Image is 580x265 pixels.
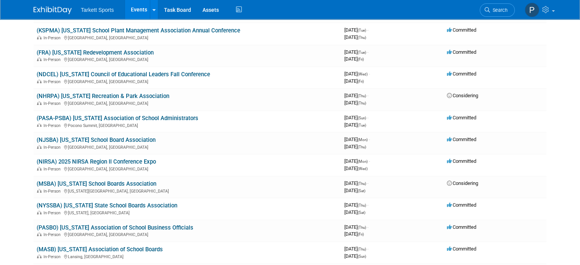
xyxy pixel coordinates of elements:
[358,138,368,142] span: (Mon)
[37,123,42,127] img: In-Person Event
[344,49,368,55] span: [DATE]
[43,123,63,128] span: In-Person
[447,202,476,208] span: Committed
[43,232,63,237] span: In-Person
[358,232,364,236] span: (Fri)
[344,158,370,164] span: [DATE]
[490,7,508,13] span: Search
[447,158,476,164] span: Committed
[447,246,476,252] span: Committed
[344,100,366,106] span: [DATE]
[447,27,476,33] span: Committed
[367,49,368,55] span: -
[37,188,338,194] div: [US_STATE][GEOGRAPHIC_DATA], [GEOGRAPHIC_DATA]
[37,78,338,84] div: [GEOGRAPHIC_DATA], [GEOGRAPHIC_DATA]
[344,246,368,252] span: [DATE]
[344,188,365,193] span: [DATE]
[344,180,368,186] span: [DATE]
[43,189,63,194] span: In-Person
[37,167,42,170] img: In-Person Event
[344,56,364,62] span: [DATE]
[37,254,42,258] img: In-Person Event
[358,35,366,40] span: (Thu)
[367,27,368,33] span: -
[43,35,63,40] span: In-Person
[43,167,63,172] span: In-Person
[344,202,368,208] span: [DATE]
[37,253,338,259] div: Lansing, [GEOGRAPHIC_DATA]
[358,94,366,98] span: (Thu)
[37,145,42,149] img: In-Person Event
[37,210,42,214] img: In-Person Event
[37,246,163,253] a: (MASB) [US_STATE] Association of School Boards
[43,79,63,84] span: In-Person
[367,202,368,208] span: -
[344,165,368,171] span: [DATE]
[358,72,368,76] span: (Wed)
[43,101,63,106] span: In-Person
[37,180,156,187] a: (MSBA) [US_STATE] School Boards Association
[37,100,338,106] div: [GEOGRAPHIC_DATA], [GEOGRAPHIC_DATA]
[358,116,366,120] span: (Sun)
[37,189,42,193] img: In-Person Event
[369,137,370,142] span: -
[358,101,366,105] span: (Thu)
[447,49,476,55] span: Committed
[37,101,42,105] img: In-Person Event
[37,231,338,237] div: [GEOGRAPHIC_DATA], [GEOGRAPHIC_DATA]
[43,210,63,215] span: In-Person
[358,189,365,193] span: (Sat)
[37,144,338,150] div: [GEOGRAPHIC_DATA], [GEOGRAPHIC_DATA]
[358,181,366,186] span: (Thu)
[367,224,368,230] span: -
[37,209,338,215] div: [US_STATE], [GEOGRAPHIC_DATA]
[37,165,338,172] div: [GEOGRAPHIC_DATA], [GEOGRAPHIC_DATA]
[344,115,368,120] span: [DATE]
[37,49,154,56] a: (FRA) [US_STATE] Redevelopment Association
[358,247,366,251] span: (Thu)
[43,57,63,62] span: In-Person
[344,224,368,230] span: [DATE]
[344,137,370,142] span: [DATE]
[37,232,42,236] img: In-Person Event
[525,3,539,17] img: Phil Dorman
[43,254,63,259] span: In-Person
[37,56,338,62] div: [GEOGRAPHIC_DATA], [GEOGRAPHIC_DATA]
[37,137,156,143] a: (NJSBA) [US_STATE] School Board Association
[447,137,476,142] span: Committed
[37,27,240,34] a: (KSPMA) [US_STATE] School Plant Management Association Annual Conference
[37,158,156,165] a: (NIRSA) 2025 NIRSA Region II Conference Expo
[43,145,63,150] span: In-Person
[367,246,368,252] span: -
[37,57,42,61] img: In-Person Event
[358,50,366,55] span: (Tue)
[367,180,368,186] span: -
[369,158,370,164] span: -
[37,34,338,40] div: [GEOGRAPHIC_DATA], [GEOGRAPHIC_DATA]
[37,115,198,122] a: (PASA-PSBA) [US_STATE] Association of School Administrators
[344,71,370,77] span: [DATE]
[37,202,177,209] a: (NYSSBA) [US_STATE] State School Boards Association
[81,7,114,13] span: Tarkett Sports
[447,93,478,98] span: Considering
[369,71,370,77] span: -
[447,115,476,120] span: Committed
[37,122,338,128] div: Pocono Summit, [GEOGRAPHIC_DATA]
[358,57,364,61] span: (Fri)
[358,159,368,164] span: (Mon)
[480,3,515,17] a: Search
[37,79,42,83] img: In-Person Event
[344,122,366,128] span: [DATE]
[344,144,366,149] span: [DATE]
[447,71,476,77] span: Committed
[358,28,366,32] span: (Tue)
[447,224,476,230] span: Committed
[358,225,366,230] span: (Thu)
[344,34,366,40] span: [DATE]
[358,254,366,259] span: (Sun)
[344,231,364,237] span: [DATE]
[344,78,364,84] span: [DATE]
[37,93,169,100] a: (NHRPA) [US_STATE] Recreation & Park Association
[358,203,366,207] span: (Thu)
[447,180,478,186] span: Considering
